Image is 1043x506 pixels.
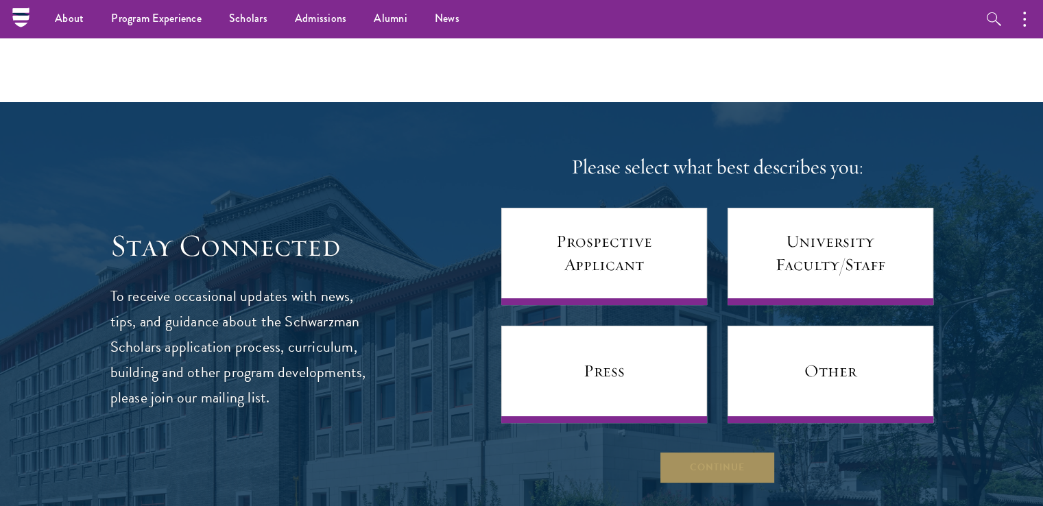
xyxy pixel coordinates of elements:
[728,208,933,305] a: University Faculty/Staff
[110,227,368,265] h3: Stay Connected
[501,208,707,305] a: Prospective Applicant
[110,284,368,411] p: To receive occasional updates with news, tips, and guidance about the Schwarzman Scholars applica...
[728,326,933,423] a: Other
[659,450,776,483] button: Continue
[501,154,933,181] h4: Please select what best describes you:
[501,326,707,423] a: Press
